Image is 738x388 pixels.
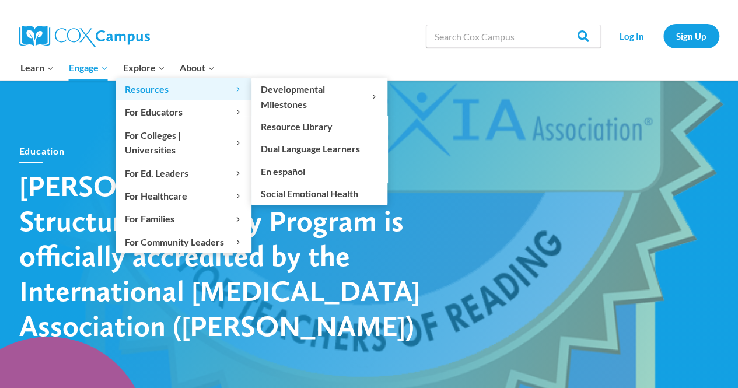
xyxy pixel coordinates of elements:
[19,145,65,156] a: Education
[251,78,387,116] button: Child menu of Developmental Milestones
[251,183,387,205] a: Social Emotional Health
[426,25,601,48] input: Search Cox Campus
[607,24,719,48] nav: Secondary Navigation
[251,138,387,160] a: Dual Language Learners
[13,55,62,80] button: Child menu of Learn
[116,124,251,161] button: Child menu of For Colleges | Universities
[116,101,251,123] button: Child menu of For Educators
[172,55,222,80] button: Child menu of About
[116,162,251,184] button: Child menu of For Ed. Leaders
[116,185,251,207] button: Child menu of For Healthcare
[116,55,173,80] button: Child menu of Explore
[116,208,251,230] button: Child menu of For Families
[19,168,428,343] h1: [PERSON_NAME] Campus Structured Literacy Program is officially accredited by the International [M...
[116,230,251,253] button: Child menu of For Community Leaders
[251,116,387,138] a: Resource Library
[19,26,150,47] img: Cox Campus
[251,160,387,182] a: En español
[61,55,116,80] button: Child menu of Engage
[663,24,719,48] a: Sign Up
[13,55,222,80] nav: Primary Navigation
[116,78,251,100] button: Child menu of Resources
[607,24,657,48] a: Log In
